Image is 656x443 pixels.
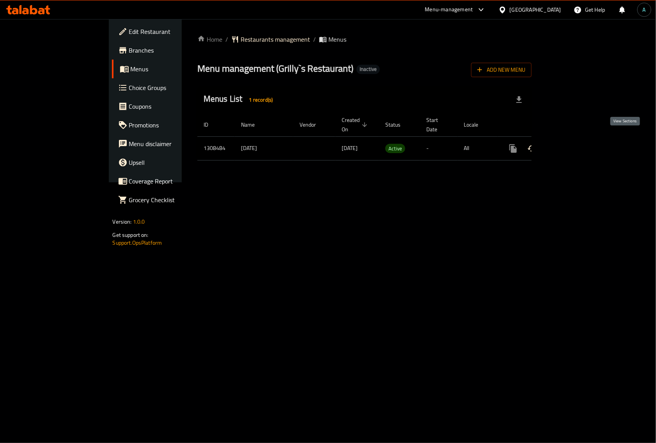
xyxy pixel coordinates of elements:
[131,64,212,74] span: Menus
[113,238,162,248] a: Support.OpsPlatform
[510,90,528,109] div: Export file
[300,120,326,129] span: Vendor
[477,65,525,75] span: Add New Menu
[356,66,380,72] span: Inactive
[204,93,277,106] h2: Menus List
[356,65,380,74] div: Inactive
[245,96,278,104] span: 1 record(s)
[643,5,646,14] span: A
[197,35,532,44] nav: breadcrumb
[425,5,473,14] div: Menu-management
[225,35,228,44] li: /
[112,116,218,134] a: Promotions
[129,46,212,55] span: Branches
[235,136,293,160] td: [DATE]
[471,63,532,77] button: Add New Menu
[420,136,457,160] td: -
[197,113,585,161] table: enhanced table
[231,35,310,44] a: Restaurants management
[385,144,405,153] span: Active
[342,143,358,153] span: [DATE]
[523,139,541,158] button: Change Status
[112,60,218,78] a: Menus
[112,78,218,97] a: Choice Groups
[129,27,212,36] span: Edit Restaurant
[133,217,145,227] span: 1.0.0
[113,217,132,227] span: Version:
[129,139,212,148] span: Menu disclaimer
[385,120,411,129] span: Status
[241,120,265,129] span: Name
[129,158,212,167] span: Upsell
[129,176,212,186] span: Coverage Report
[498,113,585,137] th: Actions
[504,139,523,158] button: more
[129,102,212,111] span: Coupons
[197,60,353,77] span: Menu management ( Grilly`s Restaurant )
[129,120,212,130] span: Promotions
[342,115,370,134] span: Created On
[328,35,346,44] span: Menus
[112,191,218,209] a: Grocery Checklist
[426,115,448,134] span: Start Date
[245,94,278,106] div: Total records count
[112,22,218,41] a: Edit Restaurant
[464,120,488,129] span: Locale
[112,172,218,191] a: Coverage Report
[313,35,316,44] li: /
[129,195,212,205] span: Grocery Checklist
[112,41,218,60] a: Branches
[510,5,561,14] div: [GEOGRAPHIC_DATA]
[112,134,218,153] a: Menu disclaimer
[129,83,212,92] span: Choice Groups
[241,35,310,44] span: Restaurants management
[204,120,218,129] span: ID
[112,153,218,172] a: Upsell
[457,136,498,160] td: All
[112,97,218,116] a: Coupons
[113,230,149,240] span: Get support on:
